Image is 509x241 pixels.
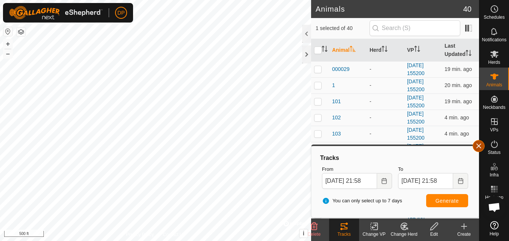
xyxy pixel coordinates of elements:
[483,196,506,218] div: Open chat
[322,197,402,205] span: You can only select up to 7 days
[483,105,505,110] span: Neckbands
[319,154,471,163] div: Tracks
[484,15,505,20] span: Schedules
[16,27,25,36] button: Map Layers
[329,231,359,238] div: Tracks
[308,232,321,237] span: Delete
[488,150,500,155] span: Status
[322,47,328,53] p-sorticon: Activate to sort
[485,195,503,200] span: Heatmap
[453,173,468,189] button: Choose Date
[370,81,401,89] div: -
[407,143,425,157] a: [DATE] 155200
[382,47,388,53] p-sorticon: Activate to sort
[370,65,401,73] div: -
[316,24,370,32] span: 1 selected of 40
[426,194,468,207] button: Generate
[332,130,341,138] span: 103
[316,5,463,14] h2: Animals
[407,62,425,76] a: [DATE] 155200
[486,83,502,87] span: Animals
[490,173,499,177] span: Infra
[359,231,389,238] div: Change VP
[445,114,469,120] span: Sep 8, 2025, 9:53 PM
[482,38,506,42] span: Notifications
[419,231,449,238] div: Edit
[490,232,499,236] span: Help
[350,47,356,53] p-sorticon: Activate to sort
[332,81,335,89] span: 1
[370,20,460,36] input: Search (S)
[490,128,498,132] span: VPs
[407,111,425,125] a: [DATE] 155200
[479,218,509,239] a: Help
[126,231,154,238] a: Privacy Policy
[389,231,419,238] div: Change Herd
[117,9,124,17] span: DP
[445,98,472,104] span: Sep 8, 2025, 9:38 PM
[445,131,469,137] span: Sep 8, 2025, 9:53 PM
[322,166,392,173] label: From
[466,51,472,57] p-sorticon: Activate to sort
[445,82,472,88] span: Sep 8, 2025, 9:38 PM
[442,39,479,62] th: Last Updated
[299,229,308,238] button: i
[404,39,442,62] th: VP
[370,98,401,105] div: -
[163,231,185,238] a: Contact Us
[332,65,350,73] span: 000029
[303,230,304,236] span: i
[3,27,12,36] button: Reset Map
[414,47,420,53] p-sorticon: Activate to sort
[398,166,468,173] label: To
[463,3,472,15] span: 40
[370,114,401,122] div: -
[329,39,367,62] th: Animal
[332,98,341,105] span: 101
[449,231,479,238] div: Create
[370,130,401,138] div: -
[488,60,500,65] span: Herds
[3,49,12,58] button: –
[407,95,425,108] a: [DATE] 155200
[407,78,425,92] a: [DATE] 155200
[436,198,459,204] span: Generate
[3,39,12,48] button: +
[377,173,392,189] button: Choose Date
[332,114,341,122] span: 102
[407,127,425,141] a: [DATE] 155200
[445,66,472,72] span: Sep 8, 2025, 9:38 PM
[367,39,404,62] th: Herd
[9,6,103,20] img: Gallagher Logo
